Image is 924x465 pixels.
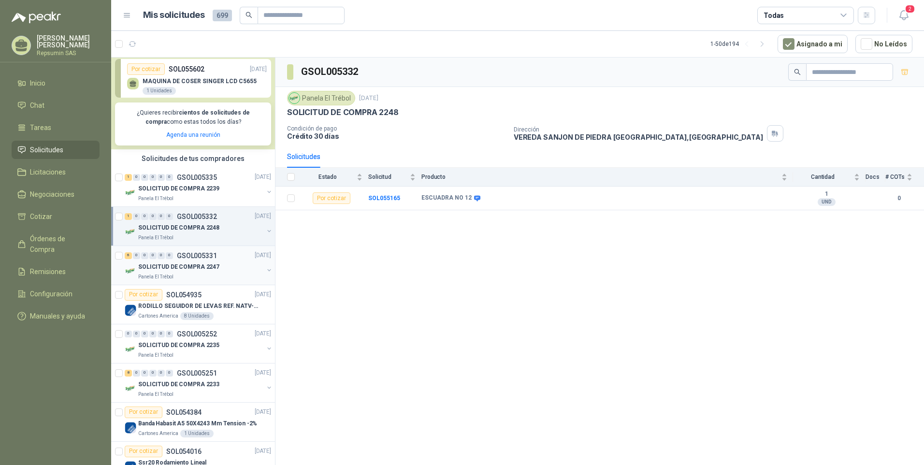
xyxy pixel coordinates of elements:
p: SOLICITUD DE COMPRA 2235 [138,341,219,350]
div: 0 [149,370,157,377]
p: GSOL005252 [177,331,217,337]
p: GSOL005335 [177,174,217,181]
img: Company Logo [289,93,300,103]
span: Licitaciones [30,167,66,177]
span: Tareas [30,122,51,133]
h3: GSOL005332 [301,64,360,79]
p: RODILLO SEGUIDOR DE LEVAS REF. NATV-17-PPA [PERSON_NAME] [138,302,259,311]
span: Solicitud [368,174,408,180]
p: [DATE] [250,65,267,74]
p: Panela El Trébol [138,391,173,398]
div: Solicitudes de tus compradores [111,149,275,168]
span: Estado [301,174,355,180]
div: Panela El Trébol [287,91,355,105]
th: Docs [866,168,885,187]
p: Panela El Trébol [138,234,173,242]
p: GSOL005251 [177,370,217,377]
th: # COTs [885,168,924,187]
div: 8 [125,370,132,377]
button: 2 [895,7,912,24]
th: Estado [301,168,368,187]
span: Solicitudes [30,145,63,155]
span: search [794,69,801,75]
a: 0 0 0 0 0 0 GSOL005252[DATE] Company LogoSOLICITUD DE COMPRA 2235Panela El Trébol [125,328,273,359]
p: SOLICITUD DE COMPRA 2233 [138,380,219,389]
a: SOL055165 [368,195,400,202]
div: 0 [149,252,157,259]
div: 0 [149,174,157,181]
span: Cantidad [793,174,852,180]
span: Órdenes de Compra [30,233,90,255]
img: Company Logo [125,265,136,277]
p: [DATE] [255,290,271,299]
div: 0 [141,331,148,337]
div: Por cotizar [125,289,162,301]
div: 1 Unidades [143,87,176,95]
p: Crédito 30 días [287,132,506,140]
div: 0 [149,331,157,337]
img: Company Logo [125,344,136,355]
a: Manuales y ayuda [12,307,100,325]
span: Configuración [30,289,72,299]
div: 0 [149,213,157,220]
div: UND [818,198,836,206]
span: Remisiones [30,266,66,277]
p: Cartones America [138,312,178,320]
div: 0 [141,213,148,220]
p: [DATE] [359,94,378,103]
div: 0 [158,331,165,337]
div: 0 [158,252,165,259]
a: Licitaciones [12,163,100,181]
p: SOLICITUD DE COMPRA 2248 [287,107,399,117]
div: Por cotizar [313,192,350,204]
a: Por cotizarSOL054935[DATE] Company LogoRODILLO SEGUIDOR DE LEVAS REF. NATV-17-PPA [PERSON_NAME]Ca... [111,285,275,324]
span: # COTs [885,174,905,180]
div: 0 [133,174,140,181]
div: Por cotizar [125,446,162,457]
div: 0 [141,252,148,259]
a: 1 0 0 0 0 0 GSOL005332[DATE] Company LogoSOLICITUD DE COMPRA 2248Panela El Trébol [125,211,273,242]
a: Configuración [12,285,100,303]
a: 1 0 0 0 0 0 GSOL005335[DATE] Company LogoSOLICITUD DE COMPRA 2239Panela El Trébol [125,172,273,203]
div: 1 [125,174,132,181]
span: Inicio [30,78,45,88]
button: Asignado a mi [778,35,848,53]
p: GSOL005331 [177,252,217,259]
a: Remisiones [12,262,100,281]
a: Inicio [12,74,100,92]
div: 1 [125,213,132,220]
a: Agenda una reunión [166,131,220,138]
h1: Mis solicitudes [143,8,205,22]
b: 0 [885,194,912,203]
th: Cantidad [793,168,866,187]
div: 0 [133,331,140,337]
div: 0 [141,370,148,377]
div: 0 [141,174,148,181]
p: Panela El Trébol [138,273,173,281]
b: cientos de solicitudes de compra [145,109,250,125]
p: [DATE] [255,251,271,260]
b: 1 [793,190,860,198]
p: SOLICITUD DE COMPRA 2239 [138,184,219,193]
a: Solicitudes [12,141,100,159]
div: 0 [158,174,165,181]
b: ESCUADRA NO 12 [421,194,472,202]
a: Por cotizarSOL055602[DATE] MAQUINA DE COSER SINGER LCD C56551 Unidades [115,59,271,98]
a: 6 0 0 0 0 0 GSOL005331[DATE] Company LogoSOLICITUD DE COMPRA 2247Panela El Trébol [125,250,273,281]
div: Por cotizar [127,63,165,75]
p: [DATE] [255,447,271,456]
div: 0 [166,370,173,377]
p: SOL054935 [166,291,202,298]
p: [DATE] [255,407,271,417]
img: Company Logo [125,305,136,316]
th: Producto [421,168,793,187]
div: 0 [158,213,165,220]
div: 6 [125,252,132,259]
p: SOL054384 [166,409,202,416]
span: 2 [905,4,915,14]
img: Company Logo [125,383,136,394]
p: Panela El Trébol [138,351,173,359]
div: 1 - 50 de 194 [710,36,770,52]
a: 8 0 0 0 0 0 GSOL005251[DATE] Company LogoSOLICITUD DE COMPRA 2233Panela El Trébol [125,367,273,398]
p: [DATE] [255,212,271,221]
